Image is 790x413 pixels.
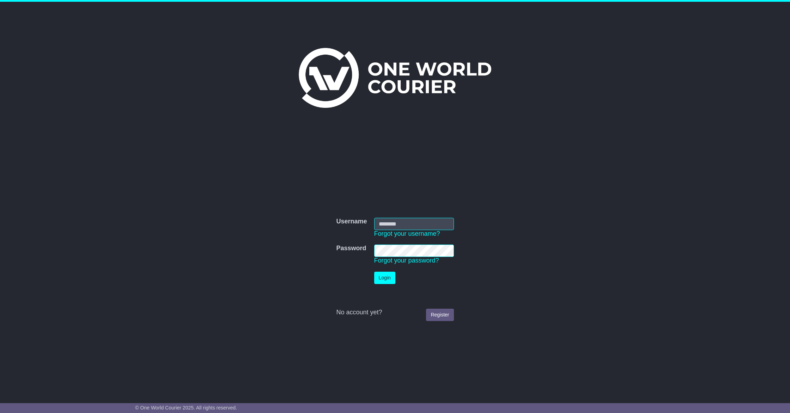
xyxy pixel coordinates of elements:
[374,230,440,237] a: Forgot your username?
[374,272,395,284] button: Login
[135,405,237,411] span: © One World Courier 2025. All rights reserved.
[374,257,439,264] a: Forgot your password?
[336,245,366,252] label: Password
[299,48,491,108] img: One World
[336,218,367,226] label: Username
[336,309,454,316] div: No account yet?
[426,309,454,321] a: Register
